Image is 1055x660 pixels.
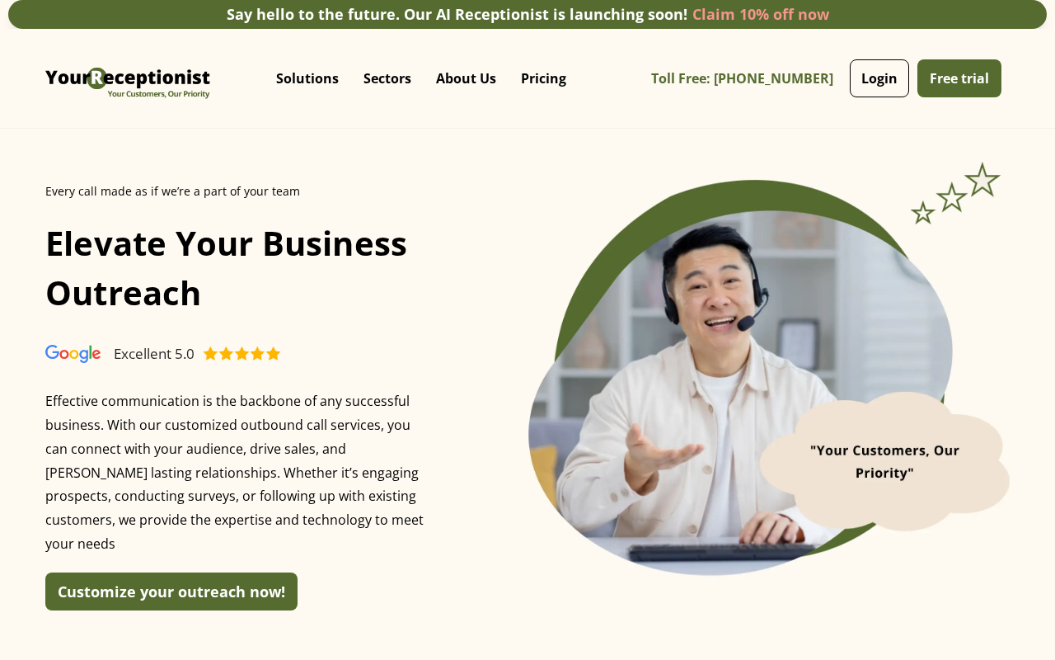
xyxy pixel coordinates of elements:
a: Customize your outreach now! [45,573,298,610]
div: Say hello to the future. Our AI Receptionist is launching soon! [227,3,687,26]
p: Sectors [363,70,411,87]
a: home [41,41,214,115]
p: Effective communication is the backbone of any successful business. With our customized outbound ... [45,373,429,573]
div: Sectors [351,45,424,111]
a: Free trial [917,59,1001,97]
p: About Us [436,70,496,87]
div: Solutions [264,45,351,111]
a: Toll Free: [PHONE_NUMBER] [651,60,846,97]
p: Solutions [276,70,339,87]
a: Claim 10% off now [692,4,829,24]
img: Virtual Receptionist - Answering Service - Call and Live Chat Receptionist - Virtual Receptionist... [203,344,281,363]
div: About Us [424,45,509,111]
div: 1 of 2 [487,162,1010,620]
a: Login [850,59,909,97]
div: carousel [487,162,1010,620]
a: Pricing [509,54,579,103]
img: Virtual Receptionist - Answering Service - Call and Live Chat Receptionist - Virtual Receptionist... [41,41,214,115]
h1: Elevate Your Business Outreach [45,202,438,334]
img: Virtual Receptionist - Answering Service - Call and Live Chat Receptionist - Virtual Receptionist... [45,345,101,363]
img: Virtual Receptionist - Answering Service - Call and Live Chat Receptionist - Virtual Receptionist... [487,162,1010,620]
div: Excellent 5.0 [114,342,195,365]
div: Every call made as if we’re a part of your team [45,180,438,202]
